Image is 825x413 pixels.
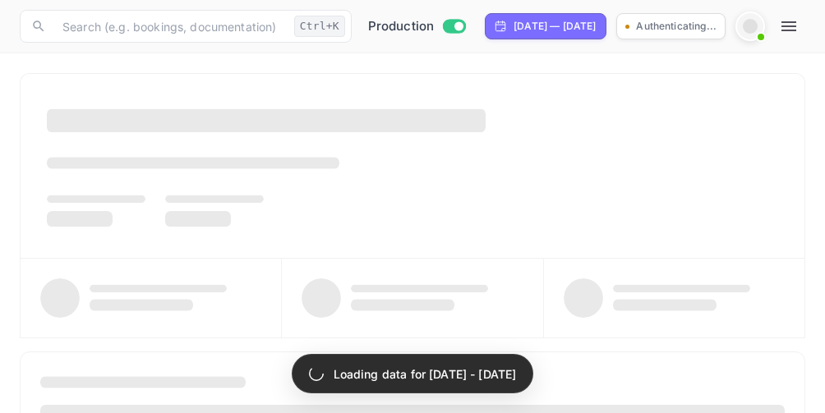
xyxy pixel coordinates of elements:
[334,365,517,383] p: Loading data for [DATE] - [DATE]
[368,17,435,36] span: Production
[636,19,717,34] p: Authenticating...
[362,17,472,36] div: Switch to Sandbox mode
[53,10,288,43] input: Search (e.g. bookings, documentation)
[514,19,596,34] div: [DATE] — [DATE]
[485,13,606,39] div: Click to change the date range period
[294,16,345,37] div: Ctrl+K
